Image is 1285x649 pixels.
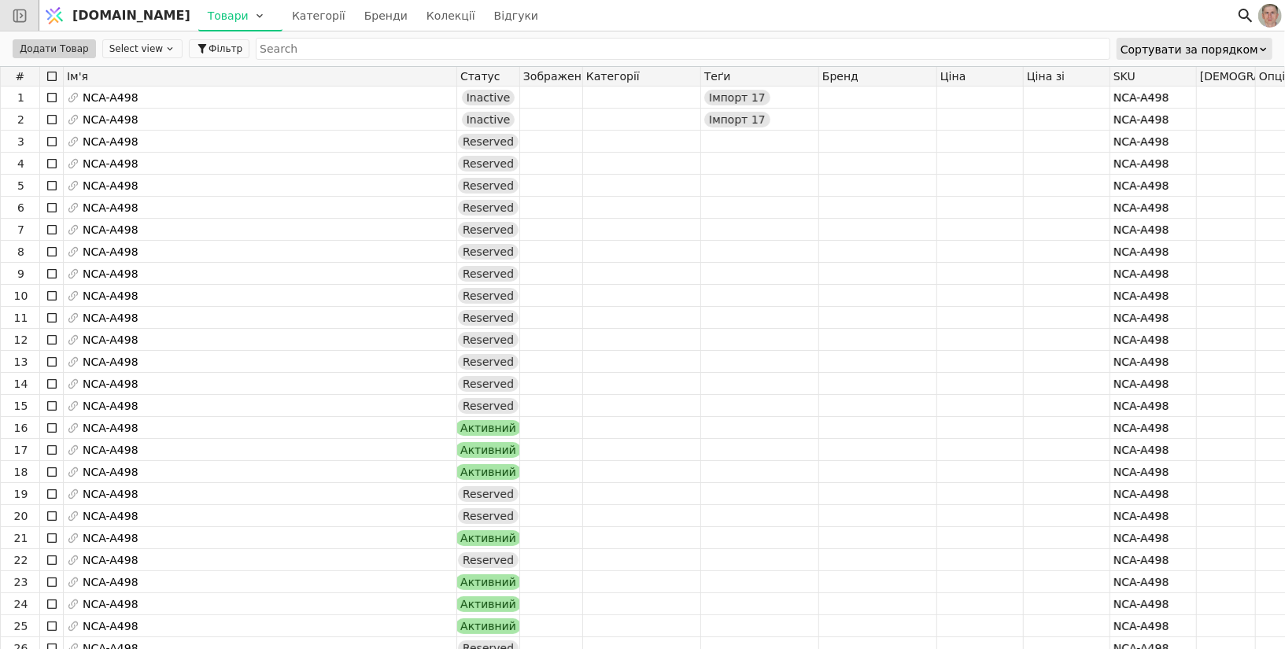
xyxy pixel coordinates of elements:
div: 5 [2,175,39,197]
span: Reserved [463,552,514,568]
div: 7 [2,219,39,241]
span: NCA-A498 [83,219,138,241]
span: Reserved [463,376,514,392]
button: Select view [102,39,183,58]
div: NCA-A498 [1113,329,1196,350]
div: 17 [2,439,39,461]
div: 10 [2,285,39,307]
div: 13 [2,351,39,373]
span: NCA-A498 [83,175,138,197]
div: NCA-A498 [1113,373,1196,394]
span: [DEMOGRAPHIC_DATA] [1200,70,1255,83]
span: NCA-A498 [83,615,138,637]
div: 9 [2,263,39,285]
span: NCA-A498 [83,505,138,527]
span: Reserved [463,310,514,326]
div: NCA-A498 [1113,549,1196,570]
button: Додати Товар [13,39,96,58]
div: NCA-A498 [1113,593,1196,614]
div: 21 [2,527,39,549]
span: Inactive [467,112,511,127]
span: Ціна зі знижкою [1027,70,1110,83]
span: NCA-A498 [83,329,138,351]
span: NCA-A498 [83,483,138,505]
div: 14 [2,373,39,395]
span: Reserved [463,354,514,370]
span: NCA-A498 [83,153,138,175]
div: NCA-A498 [1113,87,1196,108]
img: 1560949290925-CROPPED-IMG_0201-2-.jpg [1258,4,1282,28]
span: Активний [460,574,516,590]
span: NCA-A498 [83,373,138,395]
img: Logo [42,1,66,31]
div: 15 [2,395,39,417]
span: Зображення [523,70,582,83]
span: NCA-A498 [83,351,138,373]
div: NCA-A498 [1113,153,1196,174]
span: Активний [460,596,516,612]
div: 1 [2,87,39,109]
div: 16 [2,417,39,439]
div: 22 [2,549,39,571]
span: NCA-A498 [83,241,138,263]
div: 20 [2,505,39,527]
span: Активний [460,530,516,546]
div: 11 [2,307,39,329]
div: 23 [2,571,39,593]
button: Фільтр [189,39,249,58]
span: Reserved [463,156,514,171]
span: NCA-A498 [83,285,138,307]
div: NCA-A498 [1113,417,1196,438]
span: NCA-A498 [83,87,138,109]
div: 12 [2,329,39,351]
div: 19 [2,483,39,505]
span: Reserved [463,200,514,216]
span: Reserved [463,332,514,348]
div: NCA-A498 [1113,439,1196,460]
span: Статус [460,70,500,83]
div: NCA-A498 [1113,241,1196,262]
div: NCA-A498 [1113,307,1196,328]
span: Reserved [463,222,514,238]
span: NCA-A498 [83,549,138,571]
div: NCA-A498 [1113,527,1196,548]
span: Reserved [463,398,514,414]
div: 4 [2,153,39,175]
span: Reserved [463,244,514,260]
div: 8 [2,241,39,263]
span: NCA-A498 [83,263,138,285]
div: NCA-A498 [1113,505,1196,526]
span: Ім'я [67,70,88,83]
span: NCA-A498 [83,131,138,153]
span: Reserved [463,486,514,502]
span: NCA-A498 [83,109,138,131]
span: Бренд [822,70,859,83]
div: 25 [2,615,39,637]
div: NCA-A498 [1113,131,1196,152]
span: Reserved [463,134,514,149]
span: Фільтр [209,42,242,56]
span: [DOMAIN_NAME] [72,6,190,25]
div: 18 [2,461,39,483]
div: 2 [2,109,39,131]
div: Сортувати за порядком [1121,39,1258,61]
span: Inactive [467,90,511,105]
span: NCA-A498 [83,307,138,329]
div: NCA-A498 [1113,615,1196,636]
div: NCA-A498 [1113,175,1196,196]
span: Активний [460,618,516,634]
div: # [1,67,40,86]
div: NCA-A498 [1113,197,1196,218]
div: NCA-A498 [1113,395,1196,416]
div: NCA-A498 [1113,219,1196,240]
span: NCA-A498 [83,417,138,439]
span: Активний [460,464,516,480]
span: NCA-A498 [83,197,138,219]
span: Імпорт 17 [709,112,766,127]
span: Категорії [586,70,640,83]
span: NCA-A498 [83,461,138,483]
a: [DOMAIN_NAME] [39,1,198,31]
div: NCA-A498 [1113,571,1196,592]
span: Reserved [463,178,514,194]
